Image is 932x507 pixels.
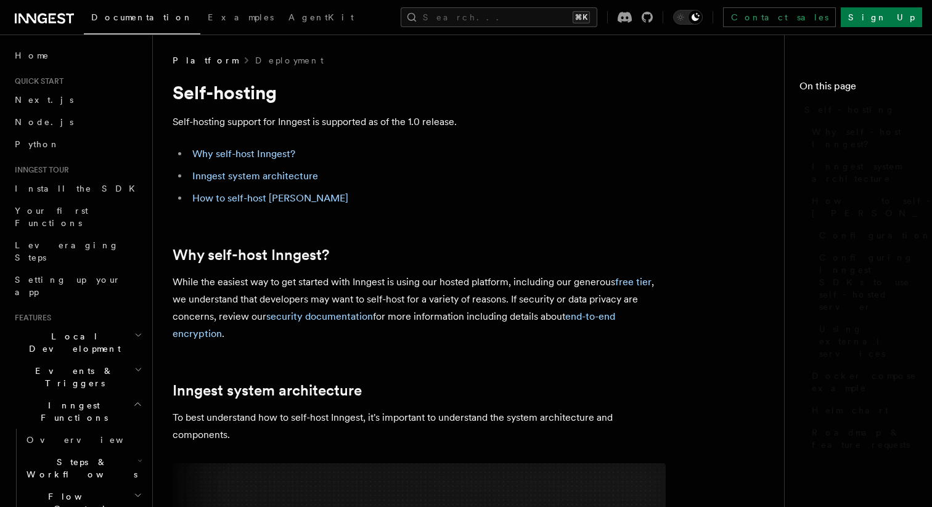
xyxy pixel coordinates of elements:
p: While the easiest way to get started with Inngest is using our hosted platform, including our gen... [173,274,666,343]
a: Contact sales [723,7,836,27]
span: Next.js [15,95,73,105]
button: Steps & Workflows [22,451,145,485]
a: How to self-host [PERSON_NAME] [807,190,917,224]
a: Deployment [255,54,324,67]
button: Search...⌘K [401,7,597,27]
button: Local Development [10,325,145,360]
span: Configuring Inngest SDKs to use self-hosted server [819,251,917,313]
span: Your first Functions [15,206,88,228]
h1: Self-hosting [173,81,666,103]
button: Inngest Functions [10,394,145,429]
span: Home [15,49,49,62]
h4: On this page [799,79,917,99]
span: Why self-host Inngest? [812,126,917,150]
a: Roadmap & feature requests [807,421,917,456]
span: Inngest system architecture [812,160,917,185]
a: Next.js [10,89,145,111]
a: Configuring Inngest SDKs to use self-hosted server [814,246,917,318]
a: Helm chart [807,399,917,421]
p: Self-hosting support for Inngest is supported as of the 1.0 release. [173,113,666,131]
span: Inngest Functions [10,399,133,424]
span: Helm chart [812,404,888,416]
span: Overview [27,435,153,445]
span: Using external services [819,323,917,360]
span: Inngest tour [10,165,69,175]
a: AgentKit [281,4,361,33]
a: Node.js [10,111,145,133]
span: Install the SDK [15,184,142,193]
button: Toggle dark mode [673,10,703,25]
button: Events & Triggers [10,360,145,394]
span: Documentation [91,12,193,22]
a: Python [10,133,145,155]
a: free tier [615,276,652,288]
span: Local Development [10,330,134,355]
a: Your first Functions [10,200,145,234]
a: Docker compose example [807,365,917,399]
a: Examples [200,4,281,33]
a: Configuration [814,224,917,246]
span: Events & Triggers [10,365,134,389]
span: AgentKit [288,12,354,22]
span: Steps & Workflows [22,456,137,481]
span: Roadmap & feature requests [812,426,917,451]
kbd: ⌘K [573,11,590,23]
a: Inngest system architecture [192,170,318,182]
span: Examples [208,12,274,22]
span: Leveraging Steps [15,240,119,262]
a: Leveraging Steps [10,234,145,269]
span: Platform [173,54,238,67]
span: Features [10,313,51,323]
span: Self-hosting [804,103,895,116]
span: Docker compose example [812,370,917,394]
span: Python [15,139,60,149]
span: Setting up your app [15,275,121,297]
a: Home [10,44,145,67]
a: security documentation [266,310,373,322]
span: Quick start [10,76,63,86]
a: Inngest system architecture [173,382,362,399]
p: To best understand how to self-host Inngest, it's important to understand the system architecture... [173,409,666,444]
span: Node.js [15,117,73,127]
a: Install the SDK [10,177,145,200]
a: Overview [22,429,145,451]
a: Sign Up [841,7,922,27]
a: Setting up your app [10,269,145,303]
a: Using external services [814,318,917,365]
a: Inngest system architecture [807,155,917,190]
a: Self-hosting [799,99,917,121]
span: Configuration [819,229,931,241]
a: Why self-host Inngest? [807,121,917,155]
a: Documentation [84,4,200,34]
a: Why self-host Inngest? [192,148,295,160]
a: Why self-host Inngest? [173,246,329,264]
a: How to self-host [PERSON_NAME] [192,192,348,204]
